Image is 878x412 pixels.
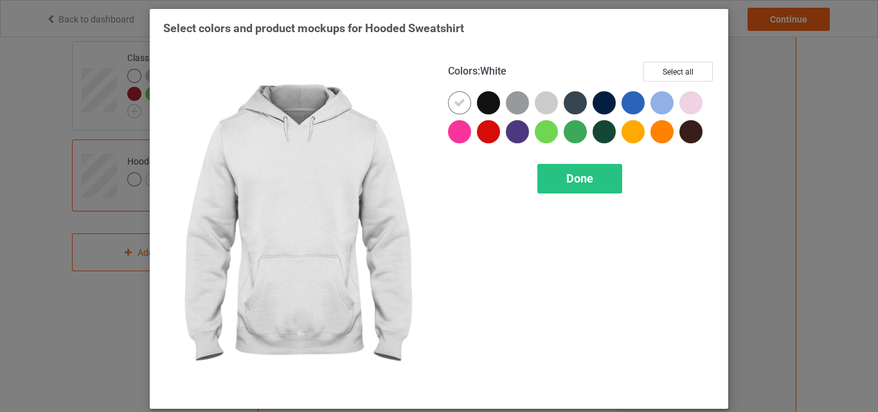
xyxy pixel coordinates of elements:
[448,65,478,77] span: Colors
[448,65,506,78] h4: :
[480,65,506,77] span: White
[643,62,713,82] button: Select all
[163,62,430,395] img: regular.jpg
[566,172,593,185] span: Done
[163,21,464,35] span: Select colors and product mockups for Hooded Sweatshirt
